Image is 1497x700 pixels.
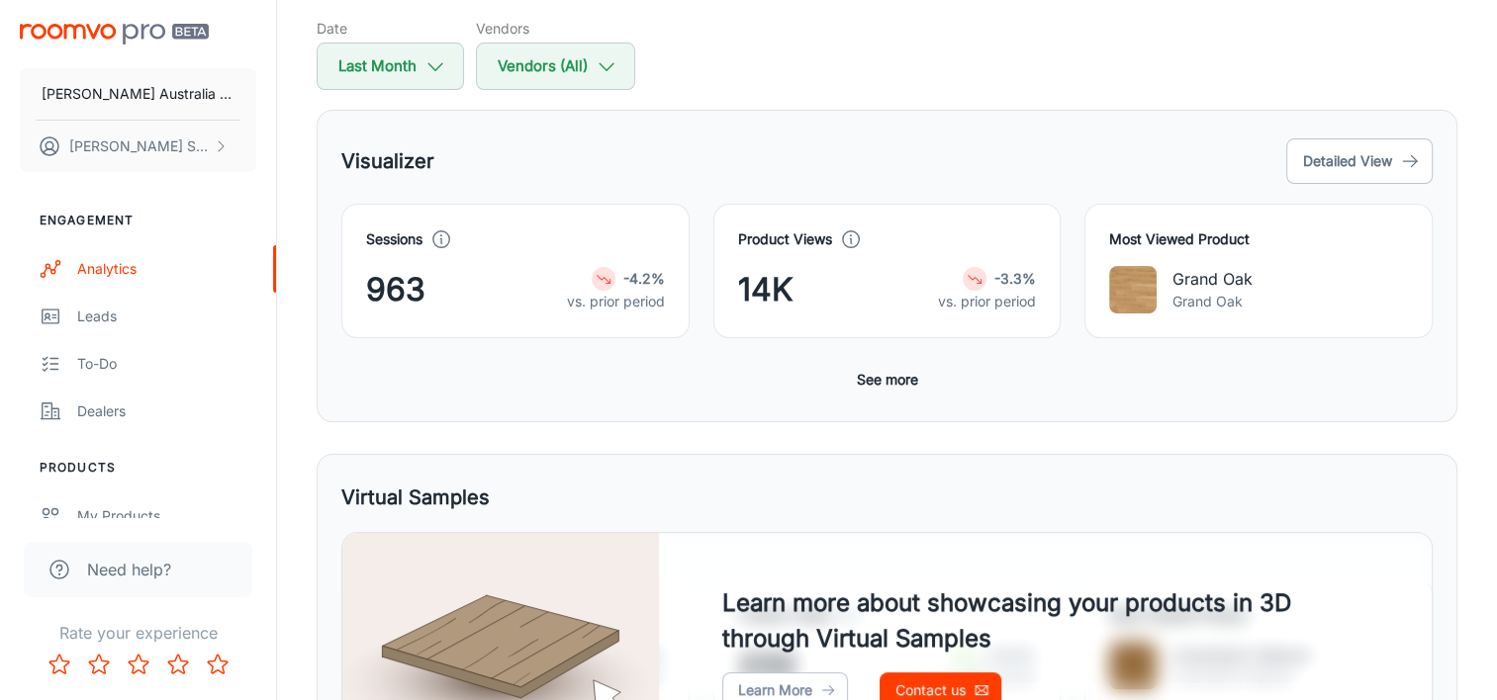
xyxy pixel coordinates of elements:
div: To-do [77,353,256,375]
h5: Virtual Samples [341,482,490,512]
p: [PERSON_NAME] Slight [69,135,209,157]
button: Rate 3 star [119,645,158,684]
button: Last Month [317,43,464,90]
button: See more [849,362,926,397]
p: Grand Oak [1172,291,1253,312]
button: [PERSON_NAME] Slight [20,121,256,172]
h5: Date [317,18,464,39]
button: [PERSON_NAME] Australia Commercial [20,68,256,120]
img: Grand Oak [1109,266,1157,313]
button: Detailed View [1286,138,1433,184]
div: Dealers [77,400,256,422]
p: vs. prior period [938,291,1036,312]
h5: Visualizer [341,146,434,176]
p: vs. prior period [567,291,665,312]
h4: Learn more about showcasing your products in 3D through Virtual Samples [722,585,1368,656]
span: Need help? [87,558,171,581]
button: Rate 1 star [40,645,79,684]
h4: Most Viewed Product [1109,228,1408,250]
span: 963 [366,266,425,313]
strong: -3.3% [994,270,1036,287]
p: Rate your experience [16,621,260,645]
button: Vendors (All) [476,43,635,90]
button: Rate 4 star [158,645,198,684]
button: Rate 2 star [79,645,119,684]
h4: Product Views [738,228,832,250]
img: Roomvo PRO Beta [20,24,209,44]
p: [PERSON_NAME] Australia Commercial [42,83,234,105]
strong: -4.2% [623,270,665,287]
div: Leads [77,306,256,327]
p: Grand Oak [1172,267,1253,291]
button: Rate 5 star [198,645,237,684]
div: Analytics [77,258,256,280]
h4: Sessions [366,228,422,250]
h5: Vendors [476,18,635,39]
div: My Products [77,505,256,527]
span: 14K [738,266,794,313]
